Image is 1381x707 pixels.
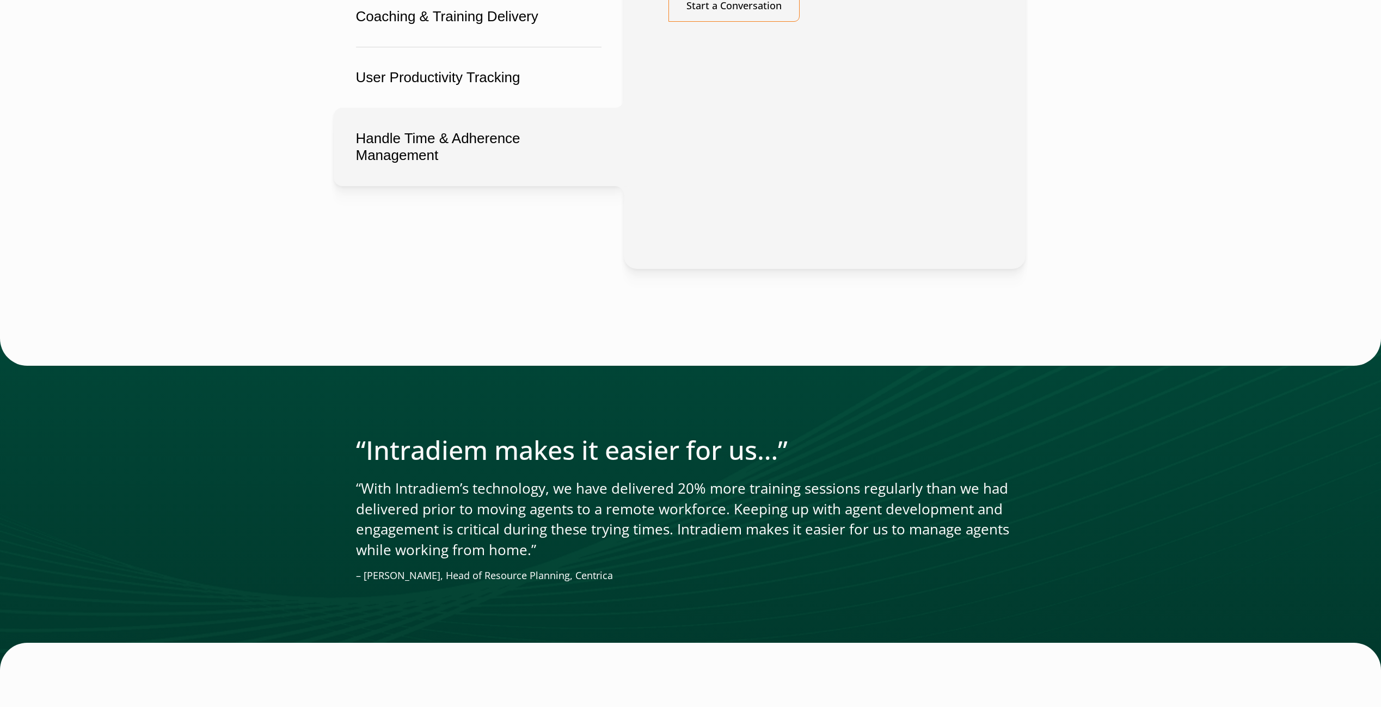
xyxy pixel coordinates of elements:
h2: “Intradiem makes it easier for us…” [356,434,1026,466]
button: Handle Time & Adherence Management [334,108,624,186]
p: – [PERSON_NAME], Head of Resource Planning, Centrica [356,569,1026,583]
p: “With Intradiem’s technology, we have delivered 20% more training sessions regularly than we had ... [356,478,1026,560]
button: User Productivity Tracking [334,47,624,108]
